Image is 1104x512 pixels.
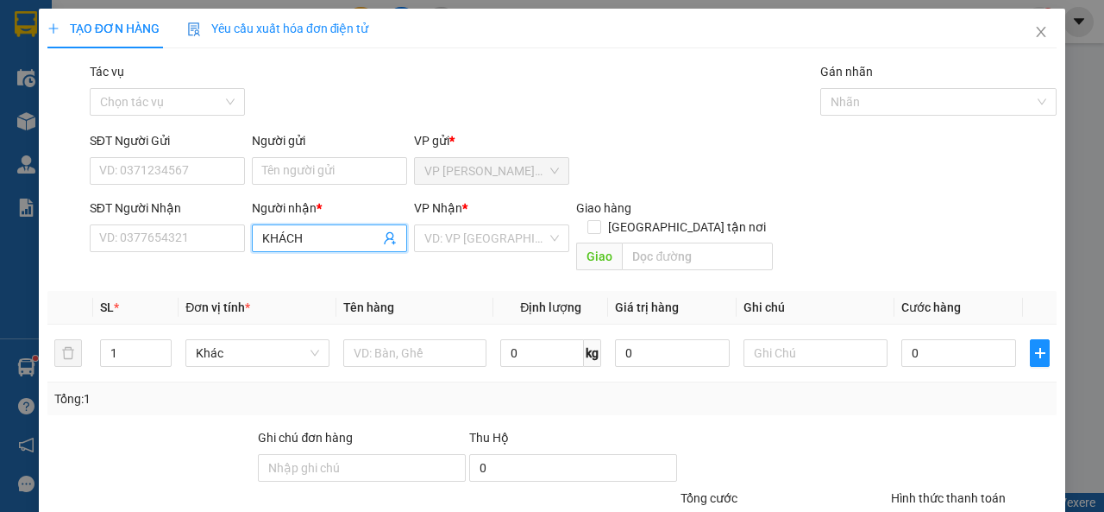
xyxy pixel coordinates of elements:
[1017,9,1065,57] button: Close
[54,389,428,408] div: Tổng: 1
[414,131,569,150] div: VP gửi
[7,74,252,91] p: NHẬN:
[615,339,730,367] input: 0
[343,300,394,314] span: Tên hàng
[90,65,124,79] label: Tác vụ
[252,131,407,150] div: Người gửi
[252,199,407,218] div: Người nhận
[737,291,894,325] th: Ghi chú
[92,93,197,110] span: [PERSON_NAME]
[383,231,397,245] span: user-add
[576,201,631,215] span: Giao hàng
[891,491,1006,505] label: Hình thức thanh toán
[469,431,509,445] span: Thu Hộ
[343,339,487,367] input: VD: Bàn, Ghế
[103,112,182,129] span: NHẬN BXMT
[743,339,888,367] input: Ghi Chú
[48,74,167,91] span: VP Trà Vinh (Hàng)
[424,158,559,184] span: VP Trần Phú (Hàng)
[584,339,601,367] span: kg
[185,300,250,314] span: Đơn vị tính
[58,9,200,26] strong: BIÊN NHẬN GỬI HÀNG
[576,243,622,270] span: Giao
[601,218,773,237] span: [GEOGRAPHIC_DATA] tận nơi
[196,340,319,366] span: Khác
[41,112,182,129] span: CỔ CHIÊN
[258,454,466,482] input: Ghi chú đơn hàng
[901,300,961,314] span: Cước hàng
[7,34,160,66] span: VP [PERSON_NAME] ([GEOGRAPHIC_DATA]) -
[1030,339,1050,367] button: plus
[7,112,182,129] span: GIAO:
[7,93,197,110] span: 0936444051 -
[90,131,245,150] div: SĐT Người Gửi
[47,22,60,35] span: plus
[820,65,873,79] label: Gán nhãn
[615,300,679,314] span: Giá trị hàng
[681,491,737,505] span: Tổng cước
[54,339,82,367] button: delete
[187,22,369,35] span: Yêu cầu xuất hóa đơn điện tử
[90,199,245,218] div: SĐT Người Nhận
[7,34,252,66] p: GỬI:
[520,300,581,314] span: Định lượng
[47,22,160,35] span: TẠO ĐƠN HÀNG
[100,300,114,314] span: SL
[1034,25,1048,39] span: close
[622,243,772,270] input: Dọc đường
[258,431,353,445] label: Ghi chú đơn hàng
[1031,346,1049,360] span: plus
[414,201,462,215] span: VP Nhận
[187,22,201,36] img: icon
